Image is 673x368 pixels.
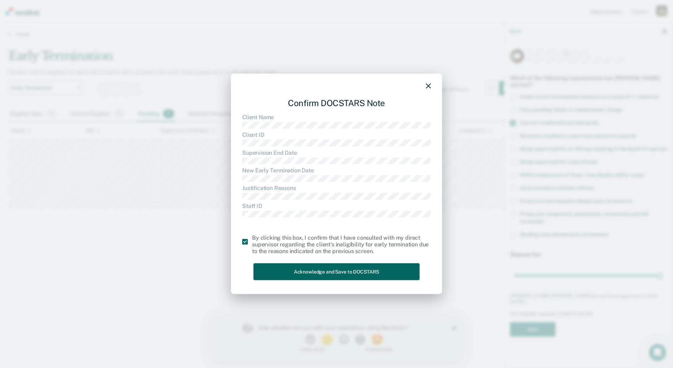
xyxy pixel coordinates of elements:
div: By clicking this box, I confirm that I have consulted with my direct supervisor regarding the cli... [252,234,431,255]
div: Close survey [241,11,246,15]
button: Acknowledge and Save to DOCSTARS [253,263,420,280]
dt: Client ID [242,131,431,138]
img: Profile image for Kim [31,7,42,18]
button: 5 [160,19,175,30]
div: 1 - Not at all [48,32,114,36]
dt: Client Name [242,114,431,121]
dt: Staff ID [242,202,431,209]
button: 3 [128,19,140,30]
div: How satisfied are you with your experience using Recidiviz? [48,9,210,16]
button: 1 [94,19,107,30]
button: 4 [144,19,157,30]
div: 5 - Extremely [155,32,221,36]
dt: Supervision End Date [242,149,431,156]
dt: Justification Reasons [242,185,431,191]
button: 2 [110,19,125,30]
dt: New Early Termination Date [242,167,431,174]
div: Confirm DOCSTARS Note [242,92,431,114]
